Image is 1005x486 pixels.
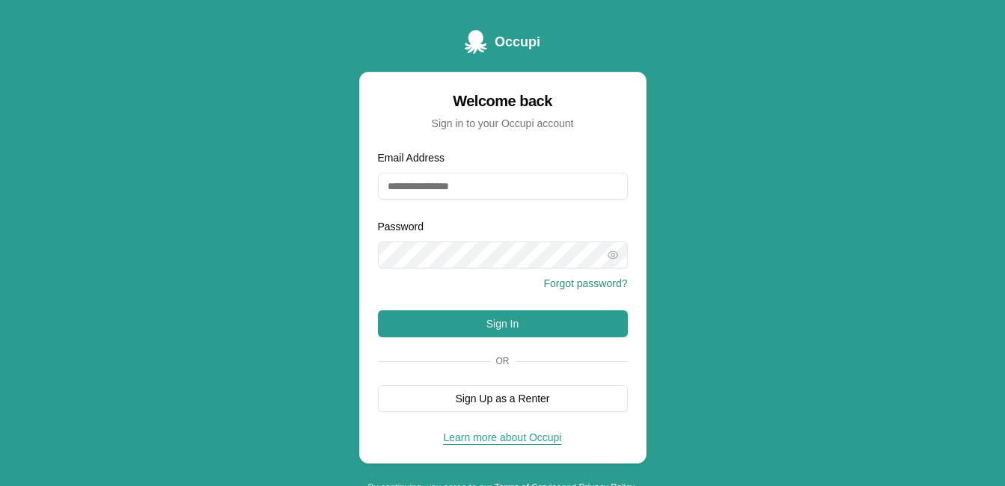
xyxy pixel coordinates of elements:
button: Sign Up as a Renter [378,385,628,412]
a: Occupi [465,30,540,54]
button: Forgot password? [543,276,627,291]
div: Sign in to your Occupi account [378,116,628,131]
button: Sign In [378,310,628,337]
span: Occupi [495,31,540,52]
a: Learn more about Occupi [444,431,562,443]
label: Email Address [378,152,445,164]
div: Welcome back [378,90,628,111]
span: Or [490,355,516,367]
label: Password [378,221,424,233]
